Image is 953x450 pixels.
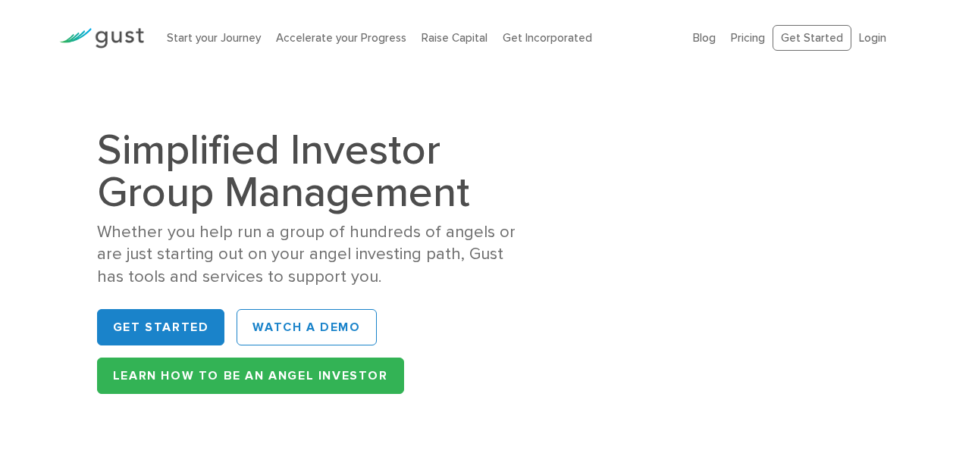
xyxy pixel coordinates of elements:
a: Get Started [773,25,851,52]
a: Raise Capital [422,31,487,45]
a: Pricing [731,31,765,45]
h1: Simplified Investor Group Management [97,129,531,214]
a: WATCH A DEMO [237,309,376,345]
a: Get Incorporated [503,31,592,45]
div: Whether you help run a group of hundreds of angels or are just starting out on your angel investi... [97,221,531,288]
a: Accelerate your Progress [276,31,406,45]
a: Start your Journey [167,31,261,45]
img: Gust Logo [59,28,144,48]
a: Learn How to be an Angel Investor [97,358,404,394]
a: Get Started [97,309,225,345]
a: Blog [693,31,716,45]
a: Login [859,31,886,45]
